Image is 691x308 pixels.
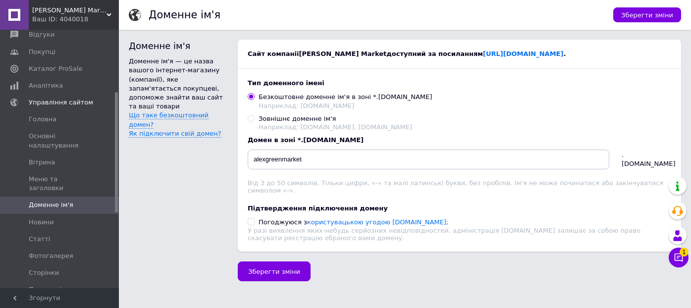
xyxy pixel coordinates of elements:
[149,9,220,21] h1: Доменне ім'я
[669,248,689,267] button: Чат з покупцем1
[29,201,73,209] span: Доменне ім'я
[29,235,50,244] span: Статті
[259,114,412,131] div: Зовнішнє доменне ім'я
[29,132,92,150] span: Основні налаштування
[129,111,209,128] span: Що таке безкоштовний домен?
[621,11,673,19] span: Зберегти зміни
[259,93,432,109] div: Безкоштовне доменне ім'я в зоні *.[DOMAIN_NAME]
[248,227,671,242] div: У разі виявлення яких-небудь серйозних невідповідностей, адміністрація [DOMAIN_NAME] залишає за с...
[29,98,93,107] span: Управління сайтом
[129,40,228,52] h2: Доменне ім'я
[29,285,92,303] span: Поширені питання
[32,6,106,15] span: Alex Green Market
[259,102,432,109] div: Наприклад: [DOMAIN_NAME]
[238,261,311,281] button: Зберегти зміни
[29,64,82,73] span: Каталог ProSale
[29,48,55,56] span: Покупці
[680,248,689,257] span: 1
[248,204,671,213] div: Підтвердження підключення домену
[29,218,54,227] span: Новини
[483,50,563,57] a: [URL][DOMAIN_NAME]
[29,81,63,90] span: Аналітика
[248,79,671,88] div: Тип доменного імені
[129,57,228,111] p: Доменне ім'я — це назва вашого інтернет-магазину (компанії), яке запам'ятається покупцеві, допомо...
[248,50,566,57] b: Сайт компанії [PERSON_NAME] Market доступний за посиланням .
[307,218,448,226] a: користувацькою угодою [DOMAIN_NAME];
[248,268,300,275] span: Зберегти зміни
[259,123,412,131] div: Наприклад: [DOMAIN_NAME], [DOMAIN_NAME]
[29,268,59,277] span: Сторінки
[622,150,671,169] div: .[DOMAIN_NAME]
[29,115,56,124] span: Головна
[259,218,448,227] div: Погоджуюся з
[29,252,73,260] span: Фотогалерея
[32,15,119,24] div: Ваш ID: 4040018
[248,179,671,194] div: Від 3 до 50 символів. Тільки цифри, «-» та малі латинські букви, без пробілів. Ім'я не може почин...
[613,7,681,22] button: Зберегти зміни
[29,158,55,167] span: Вітрина
[29,175,92,193] span: Меню та заголовки
[129,130,221,138] span: Як підключити свій домен?
[248,150,609,169] input: Наприклад: netbox
[29,30,54,39] span: Відгуки
[248,136,671,145] div: Домен в зоні *.[DOMAIN_NAME]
